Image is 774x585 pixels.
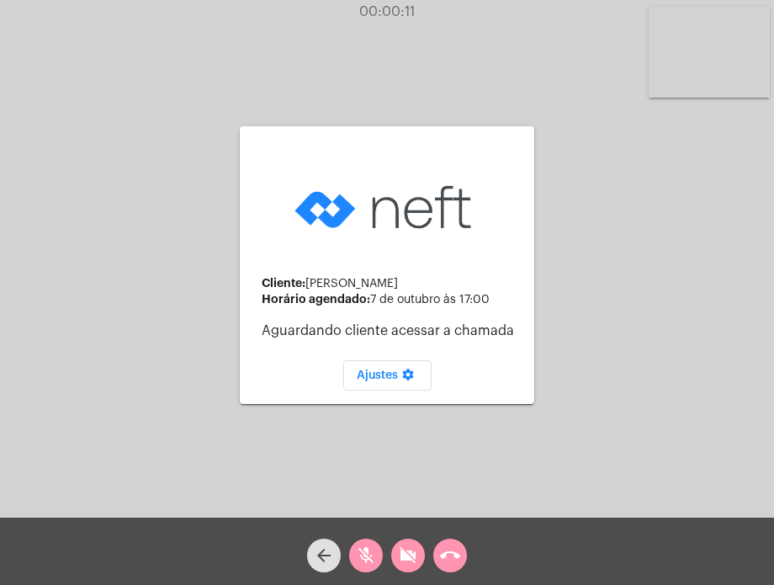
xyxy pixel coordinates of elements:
[262,293,521,306] div: 7 de outubro às 17:00
[290,159,484,256] img: logo-neft-novo-2.png
[262,293,370,305] strong: Horário agendado:
[314,545,334,566] mat-icon: arrow_back
[440,545,460,566] mat-icon: call_end
[398,545,418,566] mat-icon: videocam_off
[262,277,521,290] div: [PERSON_NAME]
[356,545,376,566] mat-icon: mic_off
[262,323,521,338] p: Aguardando cliente acessar a chamada
[359,5,415,19] span: 00:00:11
[357,370,418,381] span: Ajustes
[262,277,305,289] strong: Cliente:
[343,360,432,391] button: Ajustes
[398,368,418,388] mat-icon: settings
